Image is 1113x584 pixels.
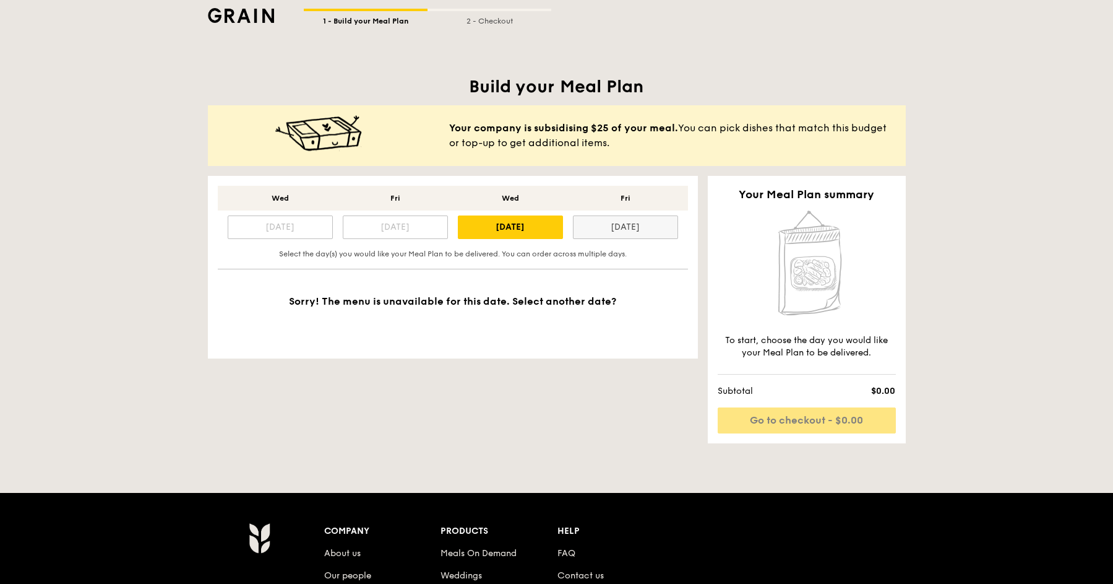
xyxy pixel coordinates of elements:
img: Home delivery [770,208,843,320]
div: Company [324,523,441,540]
a: About us [324,548,361,559]
a: Contact us [557,570,604,581]
div: Fri [343,193,448,203]
div: Fri [573,193,678,203]
span: Subtotal [718,385,825,398]
div: 2 - Checkout [428,11,551,26]
img: meal-happy@2x.c9d3c595.png [275,115,362,152]
a: Go to checkout - $0.00 [718,407,896,434]
h1: Build your Meal Plan [208,76,906,98]
div: Products [440,523,557,540]
div: To start, choose the day you would like your Meal Plan to be delivered. [718,334,896,359]
span: You can pick dishes that match this budget or top-up to get additional items. [449,121,896,150]
div: Help [557,523,674,540]
a: Our people [324,570,371,581]
div: Wed [458,193,563,203]
a: FAQ [557,548,575,559]
div: Select the day(s) you would like your Meal Plan to be delivered. You can order across multiple days. [223,249,683,259]
img: Grain [249,523,270,554]
b: Your company is subsidising $25 of your meal. [449,122,678,134]
div: 1 - Build your Meal Plan [304,11,428,26]
h2: Your Meal Plan summary [718,186,896,203]
a: Weddings [440,570,482,581]
img: Grain [208,8,275,23]
div: Wed [228,193,333,203]
a: Meals On Demand [440,548,517,559]
span: $0.00 [824,385,895,398]
div: Sorry! The menu is unavailable for this date. Select another date? [208,279,698,359]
